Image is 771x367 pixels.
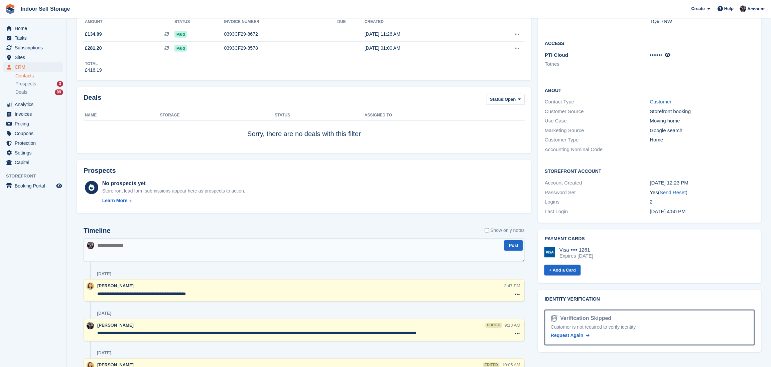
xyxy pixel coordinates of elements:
div: [DATE] 12:23 PM [650,179,755,187]
h2: Prospects [84,167,116,174]
img: stora-icon-8386f47178a22dfd0bd8f6a31ec36ba5ce8667c1dd55bd0f319d3a0aa187defe.svg [5,4,15,14]
span: PTI Cloud [545,52,568,58]
a: Contacts [15,73,63,79]
a: Preview store [55,182,63,190]
a: menu [3,119,63,128]
div: Logins [545,198,650,206]
a: menu [3,158,63,167]
th: Amount [84,17,174,27]
div: Contact Type [545,98,650,106]
span: Protection [15,138,55,148]
th: Name [84,110,160,121]
h2: Access [545,40,755,46]
span: Open [505,96,516,103]
div: Yes [650,189,755,197]
span: Status: [490,96,505,103]
span: Booking Portal [15,181,55,191]
span: £281.20 [85,45,102,52]
img: Sandra Pomeroy [87,242,94,249]
a: Indoor Self Storage [18,3,73,14]
a: Prospects 3 [15,80,63,87]
span: Paid [174,45,187,52]
span: Analytics [15,100,55,109]
div: Use Case [545,117,650,125]
div: Password Set [545,189,650,197]
div: 89 [55,89,63,95]
a: Customer [650,99,672,104]
span: ••••••• [650,52,662,58]
h2: Timeline [84,227,111,235]
span: CRM [15,62,55,72]
span: Paid [174,31,187,38]
div: Visa •••• 1261 [559,247,593,253]
span: Settings [15,148,55,157]
div: Accounting Nominal Code [545,146,650,153]
span: Subscriptions [15,43,55,52]
span: £134.99 [85,31,102,38]
span: Account [748,6,765,12]
th: Created [365,17,480,27]
a: menu [3,100,63,109]
h2: Deals [84,94,101,106]
span: Create [691,5,705,12]
label: Show only notes [485,227,525,234]
div: Customer is not required to verify identity. [551,324,749,331]
span: Pricing [15,119,55,128]
span: [PERSON_NAME] [97,283,134,288]
a: menu [3,148,63,157]
div: Last Login [545,208,650,216]
span: Tasks [15,33,55,43]
button: Post [504,240,523,251]
span: [PERSON_NAME] [97,323,134,328]
a: + Add a Card [544,265,581,276]
div: Storefront lead form submissions appear here as prospects to action. [102,188,245,195]
span: Sites [15,53,55,62]
h2: Storefront Account [545,167,755,174]
th: Invoice number [224,17,338,27]
div: edited [486,323,502,328]
div: Marketing Source [545,127,650,134]
div: Home [650,136,755,144]
a: menu [3,181,63,191]
a: menu [3,129,63,138]
div: [DATE] [97,271,111,277]
div: [DATE] 01:00 AM [365,45,480,52]
img: Visa Logo [544,247,555,258]
a: Send Reset [660,190,686,195]
img: Identity Verification Ready [551,315,557,322]
span: Sorry, there are no deals with this filter [247,130,361,137]
div: [DATE] [97,311,111,316]
a: menu [3,33,63,43]
div: Learn More [102,197,127,204]
th: Status [275,110,365,121]
input: Show only notes [485,227,489,234]
div: No prospects yet [102,179,245,188]
span: Invoices [15,109,55,119]
div: Total [85,61,102,67]
div: [DATE] [97,351,111,356]
span: Coupons [15,129,55,138]
a: menu [3,138,63,148]
a: menu [3,24,63,33]
span: Capital [15,158,55,167]
th: Due [338,17,365,27]
span: Deals [15,89,27,95]
div: 9:18 AM [505,322,521,329]
div: Verification Skipped [558,315,612,323]
div: 3:47 PM [504,283,520,289]
div: Customer Type [545,136,650,144]
div: Google search [650,127,755,134]
button: Status: Open [486,94,525,105]
a: Request Again [551,332,590,339]
h2: Payment cards [545,236,755,242]
img: Sandra Pomeroy [87,322,94,330]
span: Home [15,24,55,33]
div: Account Created [545,179,650,187]
time: 2025-09-10 15:50:48 UTC [650,209,686,214]
span: Request Again [551,333,584,338]
div: Customer Source [545,108,650,115]
span: Help [725,5,734,12]
a: menu [3,53,63,62]
div: £416.19 [85,67,102,74]
div: 2 [650,198,755,206]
